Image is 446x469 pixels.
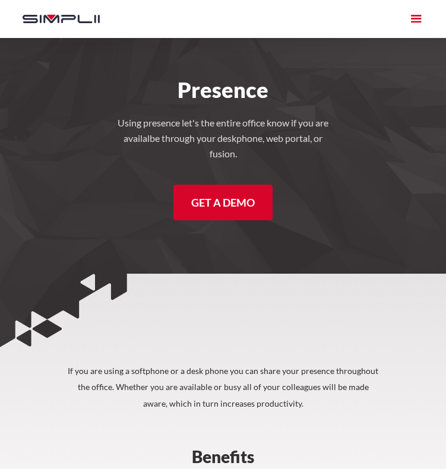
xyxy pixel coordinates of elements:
[17,78,429,101] h1: Presence
[116,115,330,161] h4: Using presence let's the entire office know if you are availalbe through your deskphone, web port...
[4,447,443,466] h2: Benefits
[173,185,273,220] a: Get a Demo
[67,363,379,411] p: If you are using a softphone or a desk phone you can share your presence throughout the office. W...
[23,12,100,26] img: Simplii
